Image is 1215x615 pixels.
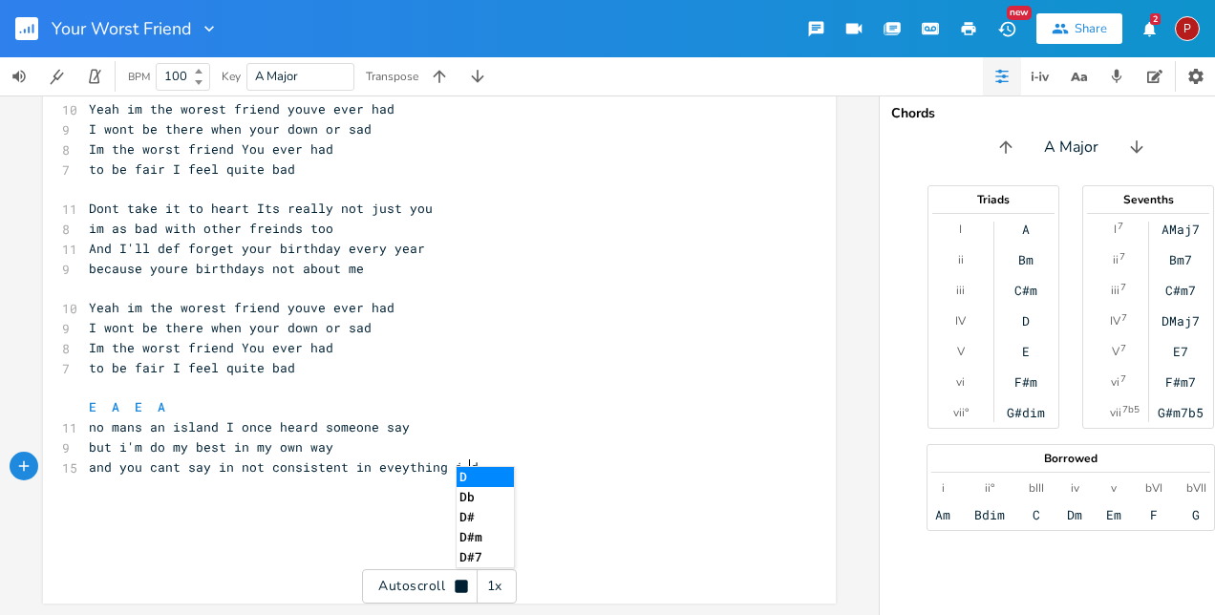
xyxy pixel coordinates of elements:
div: vi [956,374,965,390]
span: because youre birthdays not about me [89,260,364,277]
span: I wont be there when your down or sad [89,319,372,336]
button: New [988,11,1026,46]
button: 2 [1130,11,1168,46]
div: F#m [1014,374,1037,390]
div: C#m7 [1165,283,1196,298]
span: A [112,398,119,415]
div: C [1033,507,1040,522]
div: vii [1110,405,1121,420]
div: G#m7b5 [1158,405,1204,420]
div: ii [958,252,964,267]
div: vi [1111,374,1119,390]
div: F#m7 [1165,374,1196,390]
div: iii [1111,283,1119,298]
sup: 7 [1119,249,1125,265]
div: Em [1106,507,1121,522]
div: bVI [1145,480,1162,496]
span: Im the worst friend You ever had [89,140,333,158]
span: Yeah im the worest friend youve ever had [89,299,394,316]
div: G [1192,507,1200,522]
div: vii° [953,405,969,420]
div: ii [1113,252,1119,267]
span: Your Worst Friend [52,20,192,37]
div: D [1022,313,1030,329]
sup: 7 [1120,371,1126,387]
div: E7 [1173,344,1188,359]
div: Autoscroll [362,569,517,604]
sup: 7 [1121,310,1127,326]
div: New [1007,6,1032,20]
span: im as bad with other freinds too [89,220,333,237]
div: bIII [1029,480,1044,496]
li: D#m [457,527,514,547]
span: to be fair I feel quite bad [89,160,295,178]
div: iii [956,283,965,298]
button: Share [1036,13,1122,44]
div: ii° [985,480,994,496]
div: Bdim [974,507,1005,522]
div: BPM [128,72,150,82]
span: I wont be there when your down or sad [89,120,372,138]
span: Yeah im the worest friend youve ever had [89,100,394,117]
div: 2 [1150,13,1161,25]
div: I [959,222,962,237]
sup: 7b5 [1122,402,1140,417]
div: Am [935,507,950,522]
div: popscastle [1175,16,1200,41]
div: AMaj7 [1162,222,1200,237]
div: IV [955,313,966,329]
span: E [135,398,142,415]
div: A [1022,222,1030,237]
div: Dm [1067,507,1082,522]
div: Bm [1018,252,1034,267]
div: i [942,480,945,496]
li: Db [457,487,514,507]
li: D [457,467,514,487]
div: iv [1071,480,1079,496]
div: Share [1075,20,1107,37]
span: no mans an island I once heard someone say [89,418,410,435]
span: Dont take it to heart Its really not just you [89,200,433,217]
div: IV [1110,313,1120,329]
div: 1x [478,569,512,604]
div: G#dim [1007,405,1045,420]
div: bVII [1186,480,1206,496]
button: P [1175,7,1200,51]
span: A Major [255,68,298,85]
li: D# [457,507,514,527]
div: C#m [1014,283,1037,298]
span: Im the worst friend You ever had [89,339,333,356]
div: V [957,344,965,359]
span: And I'll def forget your birthday every year [89,240,425,257]
div: Triads [928,194,1058,205]
div: v [1111,480,1117,496]
div: Key [222,71,241,82]
div: F [1150,507,1158,522]
sup: 7 [1120,280,1126,295]
li: D#7 [457,547,514,567]
sup: 7 [1120,341,1126,356]
span: and you cant say in not consistent in eveything i d [89,458,479,476]
div: DMaj7 [1162,313,1200,329]
div: Borrowed [927,453,1214,464]
span: A Major [1044,137,1098,159]
span: E [89,398,96,415]
div: Bm7 [1169,252,1192,267]
div: E [1022,344,1030,359]
span: but i'm do my best in my own way [89,438,333,456]
div: Sevenths [1083,194,1213,205]
span: to be fair I feel quite bad [89,359,295,376]
div: I [1114,222,1117,237]
sup: 7 [1118,219,1123,234]
div: V [1112,344,1119,359]
span: A [158,398,165,415]
div: Transpose [366,71,418,82]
